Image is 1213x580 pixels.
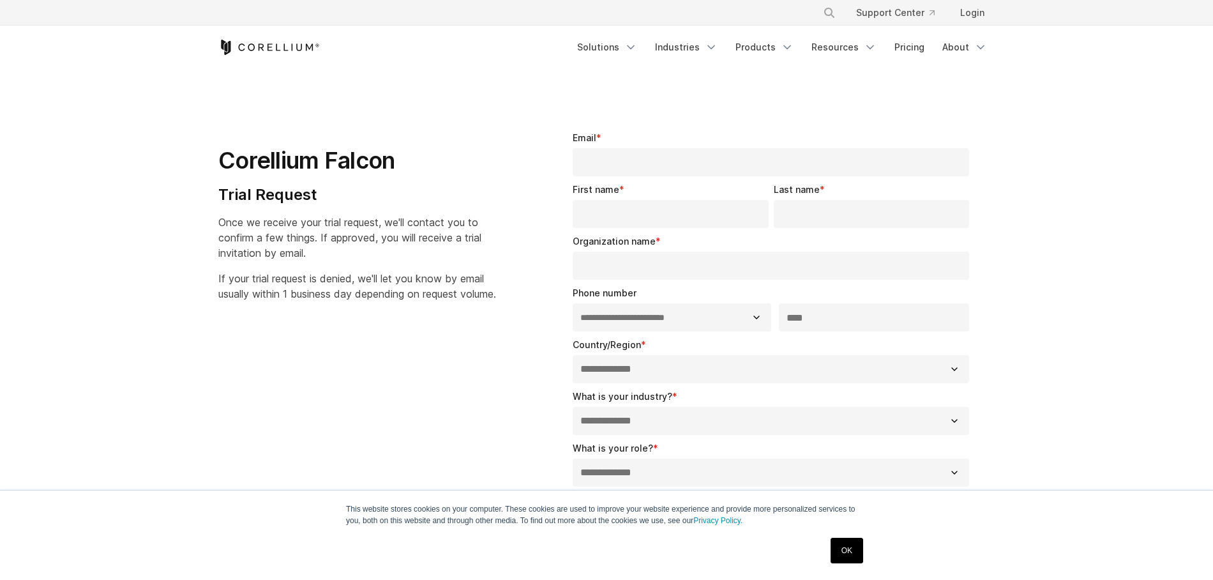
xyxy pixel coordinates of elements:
a: Privacy Policy. [693,516,742,525]
div: Navigation Menu [808,1,995,24]
a: Solutions [569,36,645,59]
span: Email [573,132,596,143]
span: Once we receive your trial request, we'll contact you to confirm a few things. If approved, you w... [218,216,481,259]
a: Corellium Home [218,40,320,55]
span: Phone number [573,287,637,298]
a: Industries [647,36,725,59]
a: Products [728,36,801,59]
span: What is your industry? [573,391,672,402]
p: This website stores cookies on your computer. These cookies are used to improve your website expe... [346,503,867,526]
span: First name [573,184,619,195]
h1: Corellium Falcon [218,146,496,175]
a: Pricing [887,36,932,59]
span: Last name [774,184,820,195]
a: OK [831,538,863,563]
span: What is your role? [573,443,653,454]
span: Organization name [573,236,656,247]
a: Login [950,1,995,24]
button: Search [818,1,841,24]
div: Navigation Menu [569,36,995,59]
a: Resources [804,36,884,59]
span: Country/Region [573,339,641,350]
a: About [935,36,995,59]
a: Support Center [846,1,945,24]
h4: Trial Request [218,185,496,204]
span: If your trial request is denied, we'll let you know by email usually within 1 business day depend... [218,272,496,300]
